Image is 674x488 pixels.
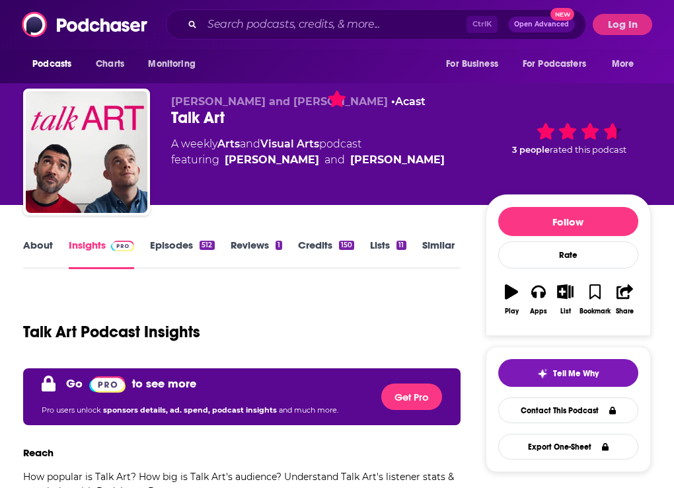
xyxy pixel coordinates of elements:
span: Ctrl K [467,16,498,33]
button: open menu [139,52,212,77]
span: Tell Me Why [553,368,599,379]
img: tell me why sparkle [537,368,548,379]
span: sponsors details, ad. spend, podcast insights [103,405,279,415]
button: open menu [514,52,605,77]
button: List [552,276,579,323]
span: Charts [96,55,124,73]
a: Reviews1 [231,239,282,269]
a: Pro website [89,374,126,393]
img: Talk Art [26,91,147,213]
span: Podcasts [32,55,71,73]
div: Apps [530,307,547,315]
a: [PERSON_NAME] [350,152,445,168]
div: Rate [498,241,638,268]
button: open menu [603,52,651,77]
p: Pro users unlock and much more. [42,400,338,420]
p: to see more [132,376,196,391]
h1: Talk Art Podcast Insights [23,322,200,342]
a: Visual Arts [260,138,319,150]
a: Charts [87,52,132,77]
h3: Reach [23,446,54,459]
span: More [612,55,634,73]
img: Podchaser Pro [111,241,134,251]
div: 11 [396,241,406,250]
input: Search podcasts, credits, & more... [202,14,467,35]
div: Share [616,307,634,315]
span: 3 people [512,145,550,155]
div: Bookmark [580,307,611,315]
button: Follow [498,207,638,236]
img: Podchaser - Follow, Share and Rate Podcasts [22,12,149,37]
a: Episodes512 [150,239,214,269]
a: Arts [217,138,240,150]
div: List [560,307,571,315]
span: Monitoring [148,55,195,73]
div: Search podcasts, credits, & more... [166,9,586,40]
img: Podchaser Pro [89,376,126,393]
span: Open Advanced [514,21,569,28]
button: Open AdvancedNew [508,17,575,32]
button: open menu [437,52,515,77]
div: 150 [339,241,354,250]
button: Export One-Sheet [498,434,638,460]
button: Bookmark [579,276,611,323]
a: Credits150 [298,239,354,269]
button: open menu [23,52,89,77]
span: and [324,152,345,168]
button: Share [611,276,638,323]
a: About [23,239,53,269]
p: Go [66,376,83,391]
button: Play [498,276,525,323]
div: 1 [276,241,282,250]
a: Similar [422,239,455,269]
span: For Podcasters [523,55,586,73]
button: Log In [593,14,652,35]
div: 512 [200,241,214,250]
a: [PERSON_NAME] [225,152,319,168]
span: rated this podcast [550,145,626,155]
a: InsightsPodchaser Pro [69,239,134,269]
span: New [550,8,574,20]
span: and [240,138,260,150]
span: featuring [171,152,445,168]
span: For Business [446,55,498,73]
a: Lists11 [370,239,406,269]
div: A weekly podcast [171,136,445,168]
div: 3 peoplerated this podcast [486,95,651,177]
a: Contact This Podcast [498,397,638,423]
button: tell me why sparkleTell Me Why [498,359,638,387]
div: Play [505,307,519,315]
button: Get Pro [381,384,442,410]
button: Apps [525,276,552,323]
